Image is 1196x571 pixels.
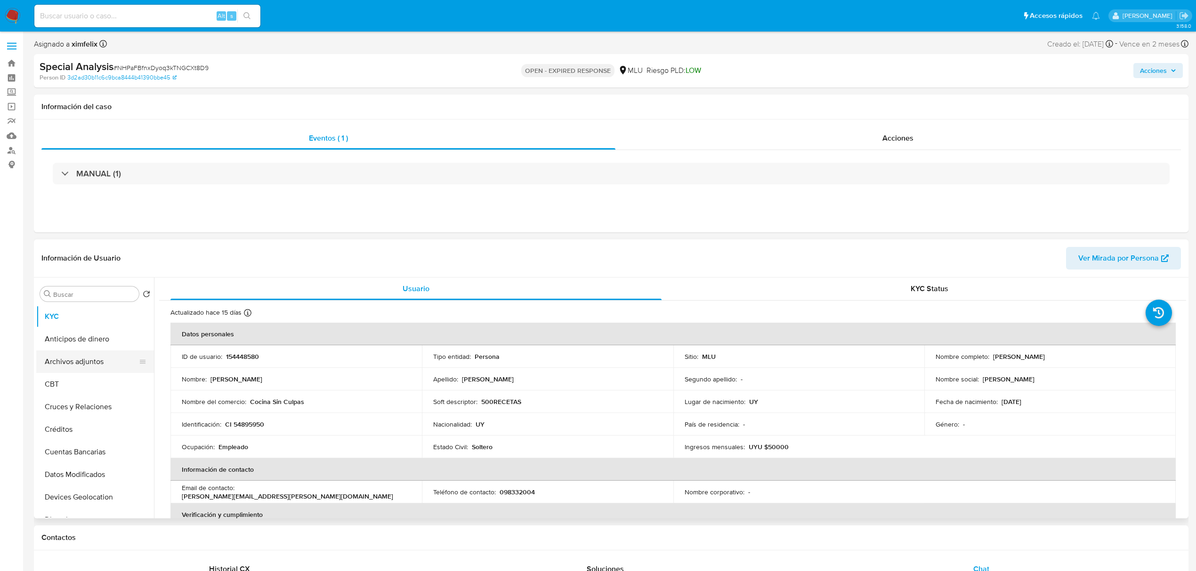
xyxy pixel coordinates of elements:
[218,11,225,20] span: Alt
[462,375,514,383] p: [PERSON_NAME]
[41,102,1181,111] h1: Información del caso
[748,488,750,496] p: -
[36,463,154,486] button: Datos Modificados
[911,283,948,294] span: KYC Status
[685,375,737,383] p: Segundo apellido :
[433,352,471,361] p: Tipo entidad :
[113,63,209,72] span: # NHPaFBfnxDyoq3kTNGCXt8D9
[1133,63,1183,78] button: Acciones
[476,420,485,428] p: UY
[403,283,429,294] span: Usuario
[182,375,207,383] p: Nombre :
[1092,12,1100,20] a: Notificaciones
[53,163,1170,184] div: MANUAL (1)
[143,290,150,301] button: Volver al orden por defecto
[882,133,913,143] span: Acciones
[749,443,789,451] p: UYU $50000
[182,420,221,428] p: Identificación :
[685,352,698,361] p: Sitio :
[685,397,745,406] p: Lugar de nacimiento :
[475,352,500,361] p: Persona
[76,168,121,179] h3: MANUAL (1)
[741,375,743,383] p: -
[472,443,493,451] p: Soltero
[1179,11,1189,21] a: Salir
[521,64,614,77] p: OPEN - EXPIRED RESPONSE
[225,420,264,428] p: CI 54895950
[749,397,758,406] p: UY
[1078,247,1159,270] span: Ver Mirada por Persona
[1066,247,1181,270] button: Ver Mirada por Persona
[433,488,496,496] p: Teléfono de contacto :
[36,396,154,418] button: Cruces y Relaciones
[41,254,121,263] h1: Información de Usuario
[1115,38,1117,50] span: -
[44,290,51,298] button: Buscar
[743,420,745,428] p: -
[685,488,744,496] p: Nombre corporativo :
[53,290,135,299] input: Buscar
[433,375,458,383] p: Apellido :
[1047,38,1113,50] div: Creado el: [DATE]
[646,65,701,76] span: Riesgo PLD:
[702,352,716,361] p: MLU
[500,488,535,496] p: 098332004
[685,420,739,428] p: País de residencia :
[40,73,65,82] b: Person ID
[70,39,97,49] b: ximfelix
[481,397,521,406] p: 500RECETAS
[36,373,154,396] button: CBT
[433,397,477,406] p: Soft descriptor :
[685,443,745,451] p: Ingresos mensuales :
[34,10,260,22] input: Buscar usuario o caso...
[182,492,393,500] p: [PERSON_NAME][EMAIL_ADDRESS][PERSON_NAME][DOMAIN_NAME]
[36,418,154,441] button: Créditos
[67,73,177,82] a: 3d2ad30b11c6c9bca8444b41390bbe45
[1140,63,1167,78] span: Acciones
[936,375,979,383] p: Nombre social :
[237,9,257,23] button: search-icon
[1002,397,1021,406] p: [DATE]
[618,65,643,76] div: MLU
[686,65,701,76] span: LOW
[983,375,1034,383] p: [PERSON_NAME]
[309,133,348,143] span: Eventos ( 1 )
[36,350,146,373] button: Archivos adjuntos
[1123,11,1176,20] p: ximena.felix@mercadolibre.com
[40,59,113,74] b: Special Analysis
[170,503,1176,526] th: Verificación y cumplimiento
[433,420,472,428] p: Nacionalidad :
[1119,39,1180,49] span: Vence en 2 meses
[36,305,154,328] button: KYC
[41,533,1181,542] h1: Contactos
[210,375,262,383] p: [PERSON_NAME]
[36,508,154,531] button: Direcciones
[230,11,233,20] span: s
[36,486,154,508] button: Devices Geolocation
[170,308,242,317] p: Actualizado hace 15 días
[936,397,998,406] p: Fecha de nacimiento :
[182,443,215,451] p: Ocupación :
[182,352,222,361] p: ID de usuario :
[170,458,1176,481] th: Información de contacto
[218,443,248,451] p: Empleado
[963,420,965,428] p: -
[36,441,154,463] button: Cuentas Bancarias
[1030,11,1083,21] span: Accesos rápidos
[182,397,246,406] p: Nombre del comercio :
[34,39,97,49] span: Asignado a
[936,352,989,361] p: Nombre completo :
[36,328,154,350] button: Anticipos de dinero
[250,397,304,406] p: Cocina Sin Culpas
[182,484,234,492] p: Email de contacto :
[993,352,1045,361] p: [PERSON_NAME]
[936,420,959,428] p: Género :
[433,443,468,451] p: Estado Civil :
[226,352,259,361] p: 154448580
[170,323,1176,345] th: Datos personales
